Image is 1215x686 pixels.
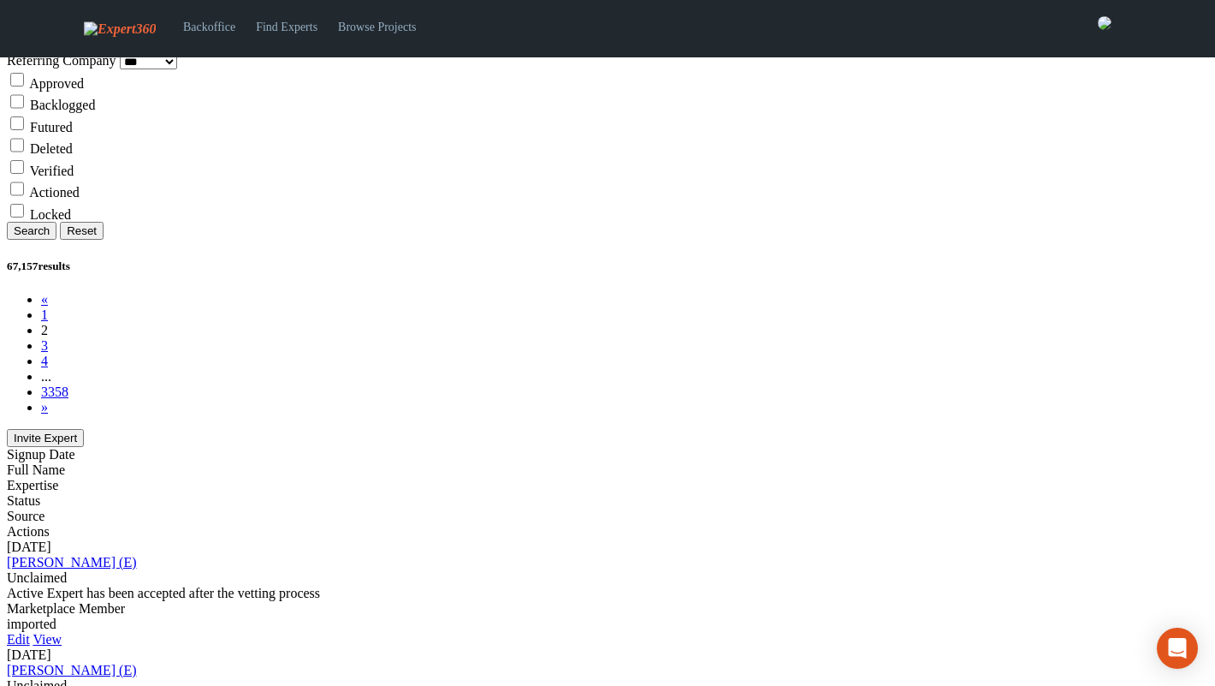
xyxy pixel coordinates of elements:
[41,292,48,307] a: «
[7,222,56,240] button: Search
[7,540,1208,555] div: [DATE]
[7,259,1208,273] h5: 67,157
[7,570,67,585] span: Unclaimed
[33,632,62,647] a: View
[29,185,80,200] label: Actioned
[30,141,73,156] label: Deleted
[84,21,156,37] img: Expert360
[30,119,73,134] label: Futured
[7,632,30,647] a: Edit
[30,163,74,177] label: Verified
[1157,628,1198,669] div: Open Intercom Messenger
[7,429,84,447] button: Invite Expert
[7,617,56,631] span: imported
[41,385,68,399] a: 3358
[41,354,48,368] a: 4
[60,222,104,240] button: Reset
[7,478,1208,493] div: Expertise
[7,524,50,539] span: Actions
[38,259,69,272] span: results
[7,493,1208,509] div: Status
[7,509,1208,524] div: Source
[30,206,71,221] label: Locked
[7,462,1208,478] div: Full Name
[30,98,95,112] label: Backlogged
[29,75,84,90] label: Approved
[7,663,137,677] a: [PERSON_NAME] (E)
[47,586,320,600] span: Expert has been accepted after the vetting process
[7,586,44,600] span: Active
[41,307,48,322] a: 1
[7,647,1208,663] div: [DATE]
[41,400,48,415] a: »
[7,555,137,570] a: [PERSON_NAME] (E)
[1098,16,1111,30] img: 0421c9a1-ac87-4857-a63f-b59ed7722763-normal.jpeg
[7,447,1208,462] div: Signup Date
[7,601,125,616] span: Marketplace Member
[41,369,51,384] span: ...
[7,53,116,68] label: Referring Company
[41,338,48,353] a: 3
[41,323,48,337] a: 2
